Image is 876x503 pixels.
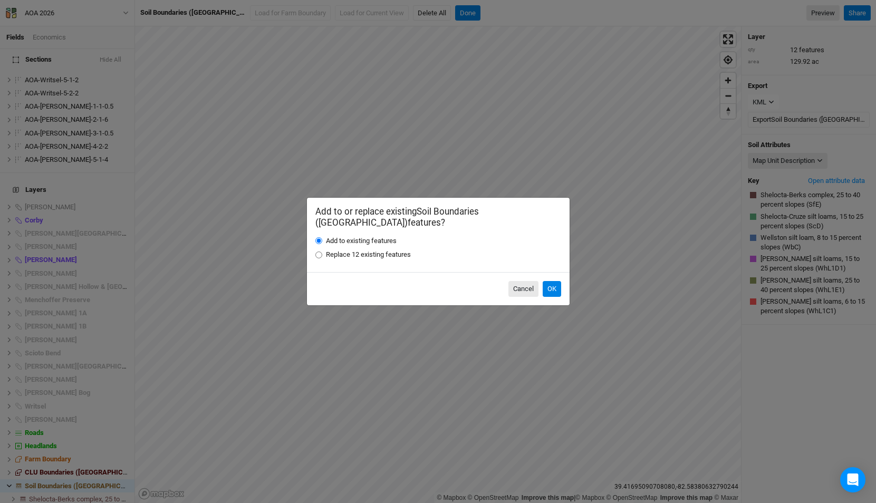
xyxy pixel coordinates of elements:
[315,206,561,228] h2: Add to or replace existing Soil Boundaries ([GEOGRAPHIC_DATA]) features?
[508,281,538,297] button: Cancel
[326,236,397,246] label: Add to existing features
[840,467,865,492] div: Open Intercom Messenger
[326,250,411,259] label: Replace 12 existing features
[543,281,561,297] button: OK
